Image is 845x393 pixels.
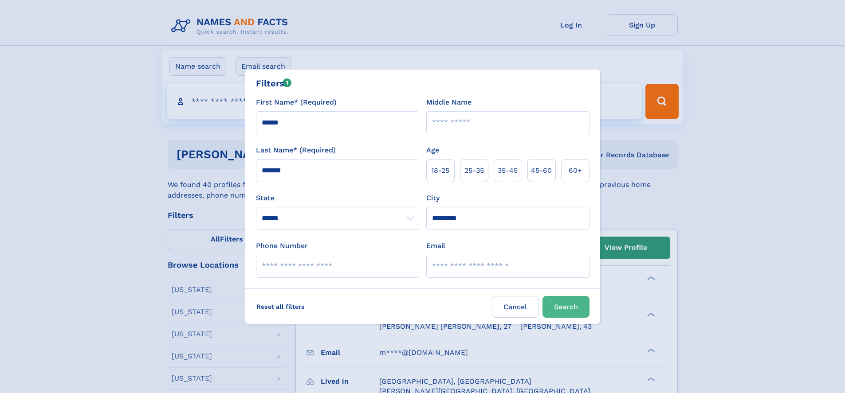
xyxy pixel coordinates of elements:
label: State [256,193,419,203]
button: Search [542,296,590,318]
label: Email [426,241,445,251]
span: 18‑25 [431,165,449,176]
label: First Name* (Required) [256,97,337,108]
span: 25‑35 [464,165,484,176]
label: City [426,193,440,203]
label: Cancel [492,296,539,318]
label: Reset all filters [251,296,310,317]
span: 60+ [569,165,582,176]
label: Age [426,145,439,156]
span: 35‑45 [498,165,518,176]
div: Filters [256,77,292,90]
label: Last Name* (Required) [256,145,336,156]
label: Middle Name [426,97,472,108]
label: Phone Number [256,241,308,251]
span: 45‑60 [531,165,552,176]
